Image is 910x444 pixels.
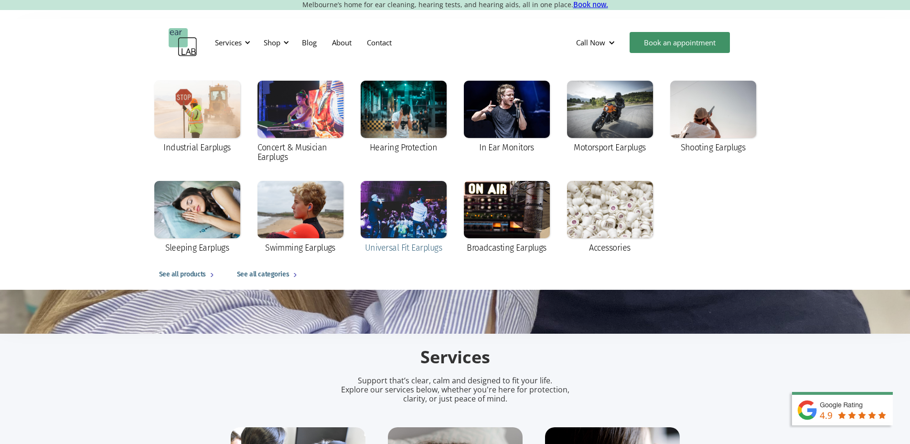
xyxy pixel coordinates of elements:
[359,29,399,56] a: Contact
[574,143,646,152] div: Motorsport Earplugs
[150,176,245,259] a: Sleeping Earplugs
[237,269,289,280] div: See all categories
[231,346,680,369] h2: Services
[589,243,630,253] div: Accessories
[630,32,730,53] a: Book an appointment
[165,243,229,253] div: Sleeping Earplugs
[356,76,451,159] a: Hearing Protection
[568,28,625,57] div: Call Now
[227,259,310,290] a: See all categories
[265,243,335,253] div: Swimming Earplugs
[215,38,242,47] div: Services
[459,176,555,259] a: Broadcasting Earplugs
[370,143,437,152] div: Hearing Protection
[169,28,197,57] a: home
[324,29,359,56] a: About
[467,243,546,253] div: Broadcasting Earplugs
[150,259,227,290] a: See all products
[264,38,280,47] div: Shop
[479,143,534,152] div: In Ear Monitors
[562,176,658,259] a: Accessories
[150,76,245,159] a: Industrial Earplugs
[257,143,343,162] div: Concert & Musician Earplugs
[562,76,658,159] a: Motorsport Earplugs
[294,29,324,56] a: Blog
[329,376,582,404] p: Support that’s clear, calm and designed to fit your life. Explore our services below, whether you...
[365,243,442,253] div: Universal Fit Earplugs
[159,269,206,280] div: See all products
[459,76,555,159] a: In Ear Monitors
[253,76,348,169] a: Concert & Musician Earplugs
[253,176,348,259] a: Swimming Earplugs
[681,143,746,152] div: Shooting Earplugs
[209,28,253,57] div: Services
[258,28,292,57] div: Shop
[163,143,231,152] div: Industrial Earplugs
[356,176,451,259] a: Universal Fit Earplugs
[665,76,761,159] a: Shooting Earplugs
[576,38,605,47] div: Call Now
